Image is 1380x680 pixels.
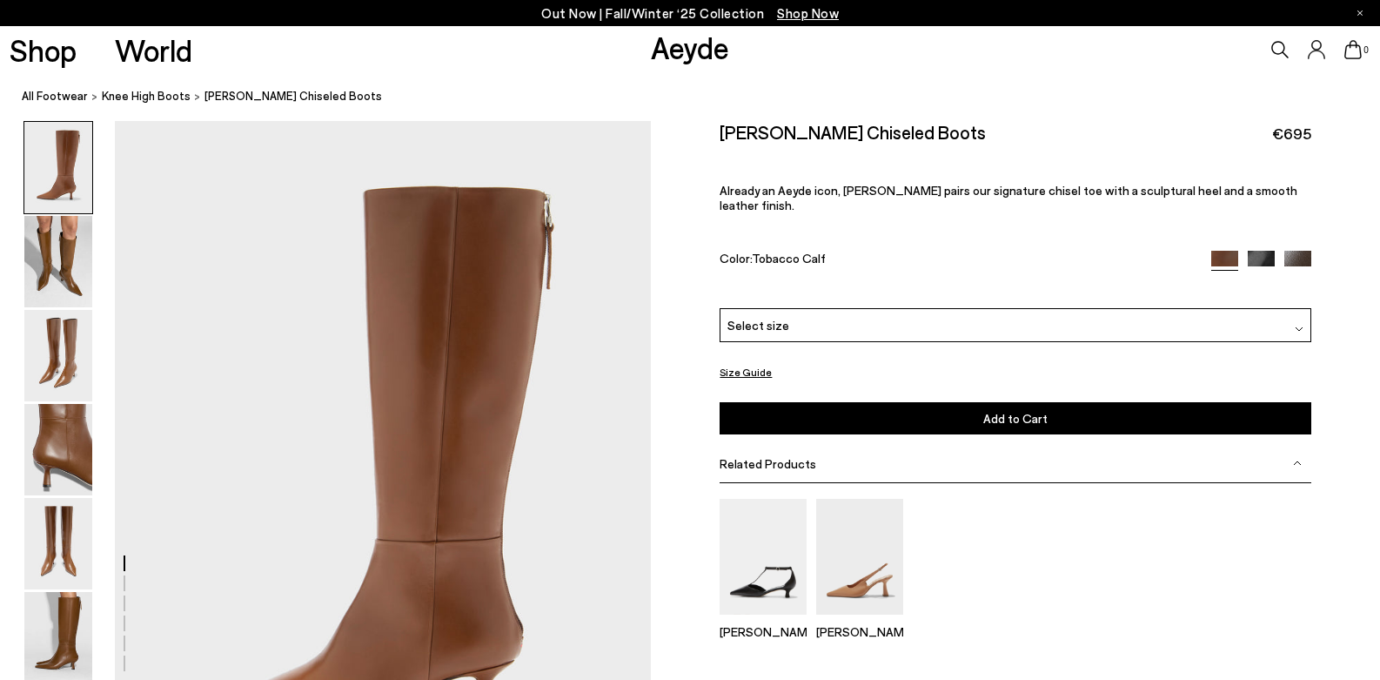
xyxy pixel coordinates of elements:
[541,3,839,24] p: Out Now | Fall/Winter ‘25 Collection
[720,183,1310,212] p: Already an Aeyde icon, [PERSON_NAME] pairs our signature chisel toe with a sculptural heel and a ...
[102,87,191,105] a: knee high boots
[651,29,729,65] a: Aeyde
[720,624,807,639] p: [PERSON_NAME]
[10,35,77,65] a: Shop
[1272,123,1311,145] span: €695
[204,87,382,105] span: [PERSON_NAME] Chiseled Boots
[816,603,903,639] a: Fernanda Slingback Pumps [PERSON_NAME]
[720,603,807,639] a: Liz T-Bar Pumps [PERSON_NAME]
[1293,459,1302,468] img: svg%3E
[720,121,986,143] h2: [PERSON_NAME] Chiseled Boots
[1295,325,1303,333] img: svg%3E
[24,310,92,401] img: Rhea Chiseled Boots - Image 3
[1344,40,1362,59] a: 0
[816,499,903,615] img: Fernanda Slingback Pumps
[22,87,88,105] a: All Footwear
[727,316,789,334] span: Select size
[720,456,816,471] span: Related Products
[720,361,772,383] button: Size Guide
[24,404,92,495] img: Rhea Chiseled Boots - Image 4
[22,73,1380,121] nav: breadcrumb
[752,251,826,266] span: Tobacco Calf
[1362,45,1370,55] span: 0
[816,624,903,639] p: [PERSON_NAME]
[720,251,1192,271] div: Color:
[24,122,92,213] img: Rhea Chiseled Boots - Image 1
[720,499,807,615] img: Liz T-Bar Pumps
[983,411,1048,426] span: Add to Cart
[24,498,92,589] img: Rhea Chiseled Boots - Image 5
[777,5,839,21] span: Navigate to /collections/new-in
[720,402,1310,434] button: Add to Cart
[115,35,192,65] a: World
[102,89,191,103] span: knee high boots
[24,216,92,307] img: Rhea Chiseled Boots - Image 2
